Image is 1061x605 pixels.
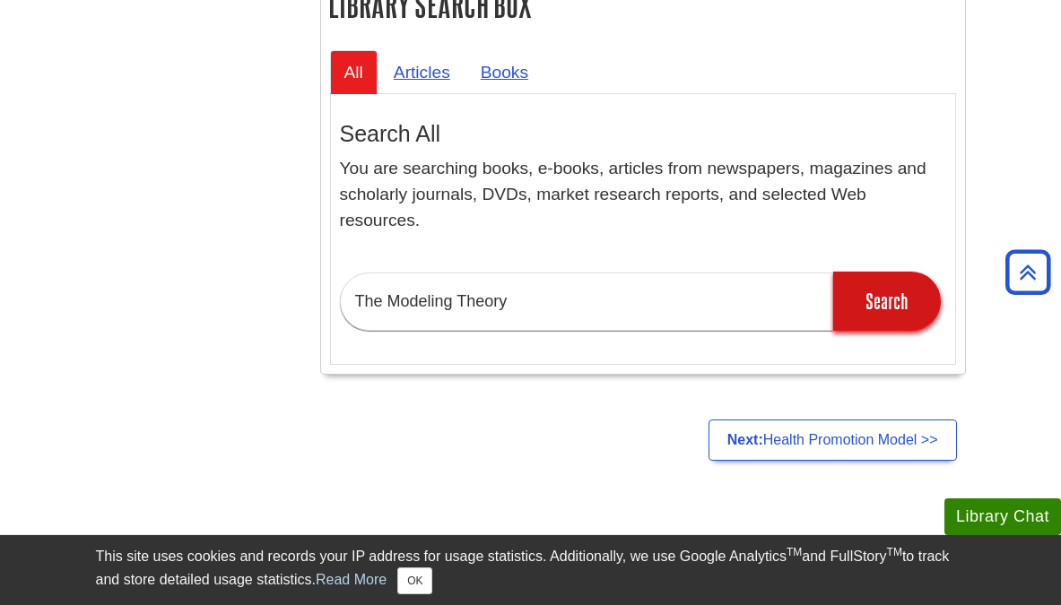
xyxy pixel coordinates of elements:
sup: TM [787,546,802,558]
a: Read More [316,572,387,587]
button: Library Chat [944,498,1061,535]
div: This site uses cookies and records your IP address for usage statistics. Additionally, we use Goo... [96,546,966,594]
strong: Next: [727,432,763,447]
a: Back to Top [999,260,1057,284]
input: Find Articles, Books, & More... [340,272,833,331]
h3: Search All [340,121,946,147]
a: Articles [379,50,465,94]
a: All [330,50,378,94]
button: Close [397,567,432,594]
input: Search [833,272,941,331]
a: Next:Health Promotion Model >> [709,419,957,461]
sup: TM [887,546,902,558]
a: Books [466,50,543,94]
p: You are searching books, e-books, articles from newspapers, magazines and scholarly journals, DVD... [340,156,946,233]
